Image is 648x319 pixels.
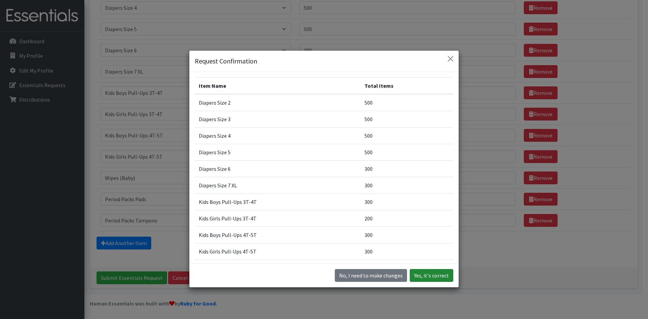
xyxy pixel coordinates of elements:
[360,194,453,210] td: 300
[360,227,453,243] td: 300
[445,53,456,64] button: Close
[360,78,453,95] th: Total Items
[195,111,360,128] td: Diapers Size 3
[195,260,360,276] td: Wipes (Baby)
[360,128,453,144] td: 500
[360,210,453,227] td: 200
[195,243,360,260] td: Kids Girls Pull-Ups 4T-5T
[195,56,257,66] h5: Request Confirmation
[195,227,360,243] td: Kids Boys Pull-Ups 4T-5T
[195,194,360,210] td: Kids Boys Pull-Ups 3T-4T
[335,269,407,282] button: No I need to make changes
[360,144,453,161] td: 500
[360,177,453,194] td: 300
[195,144,360,161] td: Diapers Size 5
[410,269,453,282] button: Yes, it's correct
[360,243,453,260] td: 300
[195,94,360,111] td: Diapers Size 2
[195,161,360,177] td: Diapers Size 6
[360,94,453,111] td: 500
[195,210,360,227] td: Kids Girls Pull-Ups 3T-4T
[195,128,360,144] td: Diapers Size 4
[360,111,453,128] td: 500
[360,260,453,276] td: 36
[360,161,453,177] td: 300
[195,78,360,95] th: Item Name
[195,177,360,194] td: Diapers Size 7 XL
